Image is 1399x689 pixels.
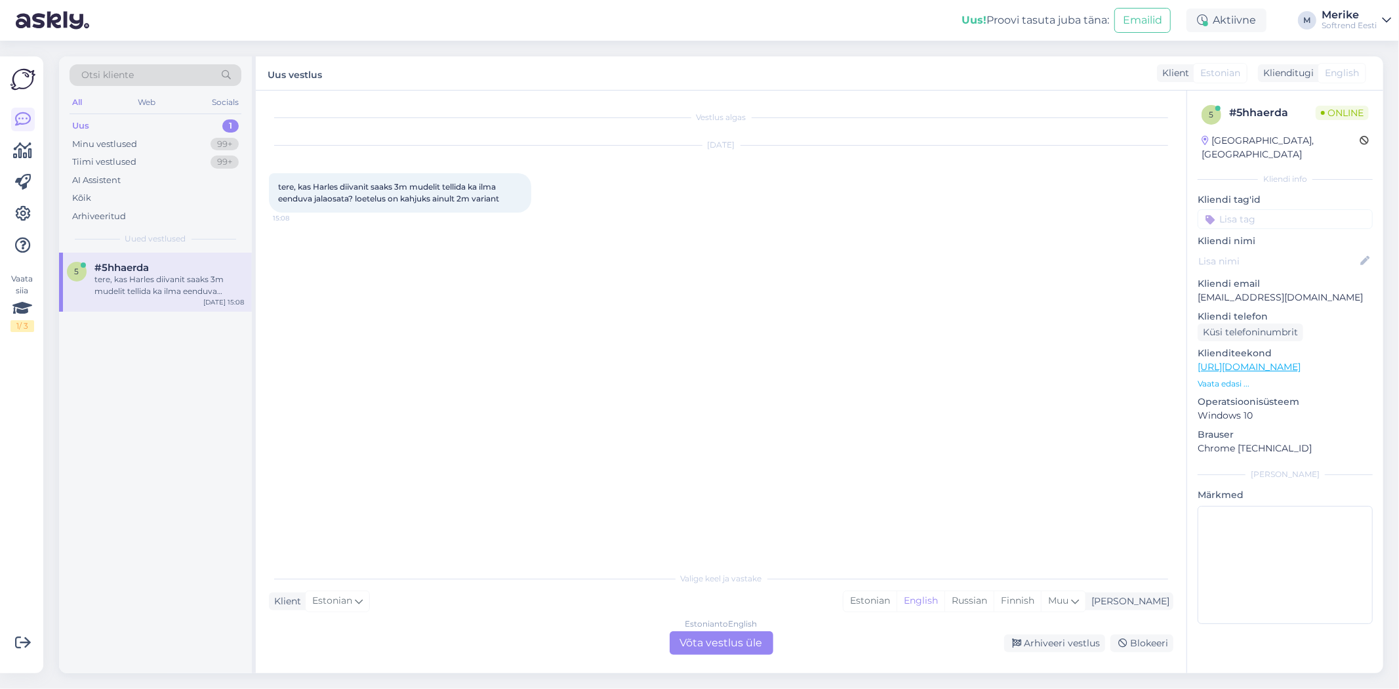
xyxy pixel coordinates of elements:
[269,139,1173,151] div: [DATE]
[1198,428,1373,442] p: Brauser
[10,273,34,332] div: Vaata siia
[1209,110,1214,119] span: 5
[72,138,137,151] div: Minu vestlused
[203,297,244,307] div: [DATE] 15:08
[1198,469,1373,480] div: [PERSON_NAME]
[1198,277,1373,291] p: Kliendi email
[94,274,244,297] div: tere, kas Harles diivanit saaks 3m mudelit tellida ka ilma eenduva jalaosata? loetelus on kahjuks...
[897,591,944,611] div: English
[268,64,322,82] label: Uus vestlus
[72,174,121,187] div: AI Assistent
[1198,346,1373,360] p: Klienditeekond
[1114,8,1171,33] button: Emailid
[1198,193,1373,207] p: Kliendi tag'id
[1198,324,1303,341] div: Küsi telefoninumbrit
[1229,105,1316,121] div: # 5hhaerda
[1322,10,1377,20] div: Merike
[269,595,301,608] div: Klient
[125,233,186,245] span: Uued vestlused
[1198,409,1373,423] p: Windows 10
[1198,378,1373,390] p: Vaata edasi ...
[1316,106,1369,120] span: Online
[1198,291,1373,304] p: [EMAIL_ADDRESS][DOMAIN_NAME]
[685,618,758,630] div: Estonian to English
[1004,635,1105,652] div: Arhiveeri vestlus
[75,266,79,276] span: 5
[1048,595,1068,606] span: Muu
[10,67,35,92] img: Askly Logo
[222,119,239,133] div: 1
[72,210,126,223] div: Arhiveeritud
[1198,209,1373,229] input: Lisa tag
[1157,66,1189,80] div: Klient
[10,320,34,332] div: 1 / 3
[72,192,91,205] div: Kõik
[1325,66,1359,80] span: English
[1198,310,1373,324] p: Kliendi telefon
[269,112,1173,123] div: Vestlus algas
[1322,10,1391,31] a: MerikeSoftrend Eesti
[1322,20,1377,31] div: Softrend Eesti
[843,591,897,611] div: Estonian
[209,94,241,111] div: Socials
[278,182,499,203] span: tere, kas Harles diivanit saaks 3m mudelit tellida ka ilma eenduva jalaosata? loetelus on kahjuks...
[312,594,352,608] span: Estonian
[1198,254,1358,268] input: Lisa nimi
[94,262,149,274] span: #5hhaerda
[1198,361,1301,373] a: [URL][DOMAIN_NAME]
[81,68,134,82] span: Otsi kliente
[1086,595,1169,608] div: [PERSON_NAME]
[670,631,773,655] div: Võta vestlus üle
[1202,134,1360,161] div: [GEOGRAPHIC_DATA], [GEOGRAPHIC_DATA]
[962,12,1109,28] div: Proovi tasuta juba täna:
[72,119,89,133] div: Uus
[994,591,1041,611] div: Finnish
[273,213,322,223] span: 15:08
[962,14,986,26] b: Uus!
[1198,488,1373,502] p: Märkmed
[1110,635,1173,652] div: Blokeeri
[211,138,239,151] div: 99+
[1198,234,1373,248] p: Kliendi nimi
[1298,11,1316,30] div: M
[1198,395,1373,409] p: Operatsioonisüsteem
[1258,66,1314,80] div: Klienditugi
[944,591,994,611] div: Russian
[211,156,239,169] div: 99+
[1186,9,1267,32] div: Aktiivne
[1200,66,1240,80] span: Estonian
[1198,173,1373,185] div: Kliendi info
[70,94,85,111] div: All
[136,94,159,111] div: Web
[1198,442,1373,455] p: Chrome [TECHNICAL_ID]
[269,573,1173,585] div: Valige keel ja vastake
[72,156,136,169] div: Tiimi vestlused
